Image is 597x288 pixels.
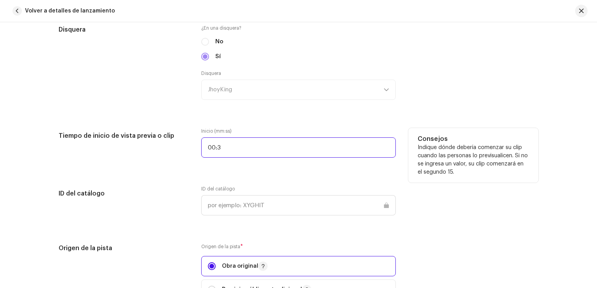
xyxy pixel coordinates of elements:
[201,195,396,215] input: por ejemplo: XYGHIT
[215,37,223,46] label: No
[201,244,396,250] label: Origen de la pista
[418,134,529,144] h5: Consejos
[201,137,396,158] input: 00:15
[215,52,221,61] label: Sí
[418,144,529,176] p: Indique dónde debería comenzar su clip cuando las personas lo previsualicen. Si no se ingresa un ...
[59,186,189,201] h5: ID del catálogo
[201,25,396,31] label: ¿En una disquera?
[201,128,396,134] label: Inicio (mm:ss)
[59,128,189,144] h5: Tiempo de inicio de vista previa o clip
[201,186,235,192] label: ID del catálogo
[59,25,189,34] h5: Disquera
[222,261,268,271] p: Obra original
[59,244,189,253] h5: Origen de la pista
[201,256,396,276] p-togglebutton: Obra original
[201,70,222,76] label: Disquera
